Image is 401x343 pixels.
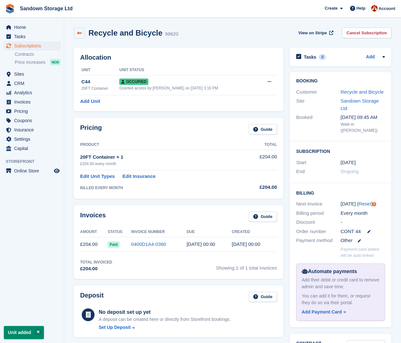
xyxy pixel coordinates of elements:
[356,5,365,12] span: Help
[296,148,385,154] h2: Subscription
[15,59,61,66] a: Price increases NEW
[14,41,53,50] span: Subscriptions
[99,308,231,316] div: No deposit set up yet
[80,265,112,272] div: £204.00
[304,54,316,60] h2: Tasks
[296,210,341,217] div: Billing period
[81,86,119,91] div: 20FT Container
[14,116,53,125] span: Coupons
[131,241,166,247] a: 0400D1A4-0360
[3,88,61,97] a: menu
[14,125,53,134] span: Insurance
[119,79,148,85] span: Occupied
[3,166,61,175] a: menu
[15,59,46,65] span: Price increases
[14,23,53,32] span: Home
[341,169,359,174] span: Ongoing
[14,144,53,153] span: Capital
[341,246,385,259] p: Payment card added will be auto-linked
[302,309,342,315] div: Add Payment Card
[81,78,119,86] div: C44
[296,79,385,84] h2: Booking
[165,30,179,38] div: 98620
[122,173,155,180] a: Edit Insurance
[14,97,53,106] span: Invoices
[80,185,240,191] div: BILLED EVERY MONTH
[3,135,61,144] a: menu
[80,65,119,75] th: Unit
[296,219,341,226] div: Discount
[50,59,61,65] div: NEW
[108,241,120,248] span: Paid
[302,277,380,290] div: Add their debit or credit card to remove admin and save time.
[80,98,100,105] a: Add Unit
[3,70,61,79] a: menu
[240,140,277,150] th: Total
[249,212,277,222] a: Guide
[341,114,385,121] div: [DATE] 09:45 AM
[341,121,385,134] div: Walk-in ([PERSON_NAME])
[14,166,53,175] span: Online Store
[99,324,231,331] a: Set Up Deposit
[240,184,277,191] div: £204.00
[6,158,64,165] span: Storefront
[3,32,61,41] a: menu
[232,227,277,237] th: Created
[88,29,163,37] h2: Recycle and Bicycle
[14,70,53,79] span: Sites
[3,107,61,116] a: menu
[187,241,215,247] time: 2025-08-07 23:00:00 UTC
[14,88,53,97] span: Analytics
[341,89,384,95] a: Recycle and Bicycle
[302,293,380,306] div: You can add it for them, or request they do so via their portal.
[15,51,61,57] a: Contracts
[80,124,102,135] h2: Pricing
[341,237,385,244] div: Other
[99,316,231,323] p: A deposit can be created here or directly from Storefront bookings.
[341,228,361,235] span: CONT 44
[325,5,338,12] span: Create
[3,23,61,32] a: menu
[53,167,61,175] a: Preview store
[119,85,258,91] div: Granted access by [PERSON_NAME] on [DATE] 3:16 PM
[3,41,61,50] a: menu
[296,168,341,175] div: End
[296,88,341,96] div: Customer
[80,259,112,265] div: Total Invoiced
[108,227,131,237] th: Status
[3,97,61,106] a: menu
[319,54,326,60] div: 0
[17,3,75,14] a: Sandown Storage Ltd
[341,200,385,208] div: [DATE] ( )
[80,161,240,167] div: £204.00 every month
[3,116,61,125] a: menu
[119,65,258,75] th: Unit Status
[341,210,385,217] div: Every month
[131,227,187,237] th: Invoice Number
[342,28,391,38] a: Cancel Subscription
[359,201,371,206] a: Reset
[371,201,377,207] div: Tooltip anchor
[3,144,61,153] a: menu
[80,154,240,161] div: 20FT Container × 1
[232,241,260,247] time: 2025-08-06 23:00:06 UTC
[80,173,115,180] a: Edit Unit Types
[3,125,61,134] a: menu
[3,79,61,88] a: menu
[296,97,341,112] div: Site
[80,237,108,252] td: £204.00
[14,135,53,144] span: Settings
[371,5,378,12] img: Jessica Durrant
[80,54,277,61] h2: Allocation
[80,212,106,222] h2: Invoices
[80,140,240,150] th: Product
[302,309,377,315] a: Add Payment Card
[216,259,277,272] span: Showing 1 of 1 total invoices
[14,79,53,88] span: CRM
[187,227,232,237] th: Due
[379,5,395,12] span: Account
[296,159,341,166] div: Start
[302,268,380,275] div: Automate payments
[341,219,385,226] div: -
[5,4,15,13] img: stora-icon-8386f47178a22dfd0bd8f6a31ec36ba5ce8667c1dd55bd0f319d3a0aa187defe.svg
